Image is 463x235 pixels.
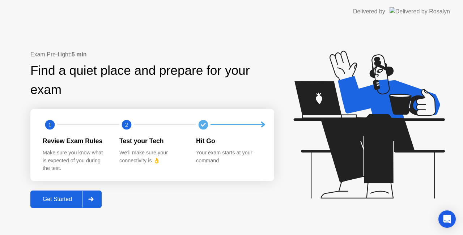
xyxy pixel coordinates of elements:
[43,149,108,172] div: Make sure you know what is expected of you during the test.
[30,50,274,59] div: Exam Pre-flight:
[196,136,261,146] div: Hit Go
[353,7,385,16] div: Delivered by
[30,61,274,99] div: Find a quiet place and prepare for your exam
[125,121,128,128] text: 2
[33,196,82,202] div: Get Started
[48,121,51,128] text: 1
[30,191,102,208] button: Get Started
[196,149,261,164] div: Your exam starts at your command
[438,210,456,228] div: Open Intercom Messenger
[390,7,450,16] img: Delivered by Rosalyn
[119,149,184,164] div: We’ll make sure your connectivity is 👌
[72,51,87,57] b: 5 min
[43,136,108,146] div: Review Exam Rules
[119,136,184,146] div: Test your Tech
